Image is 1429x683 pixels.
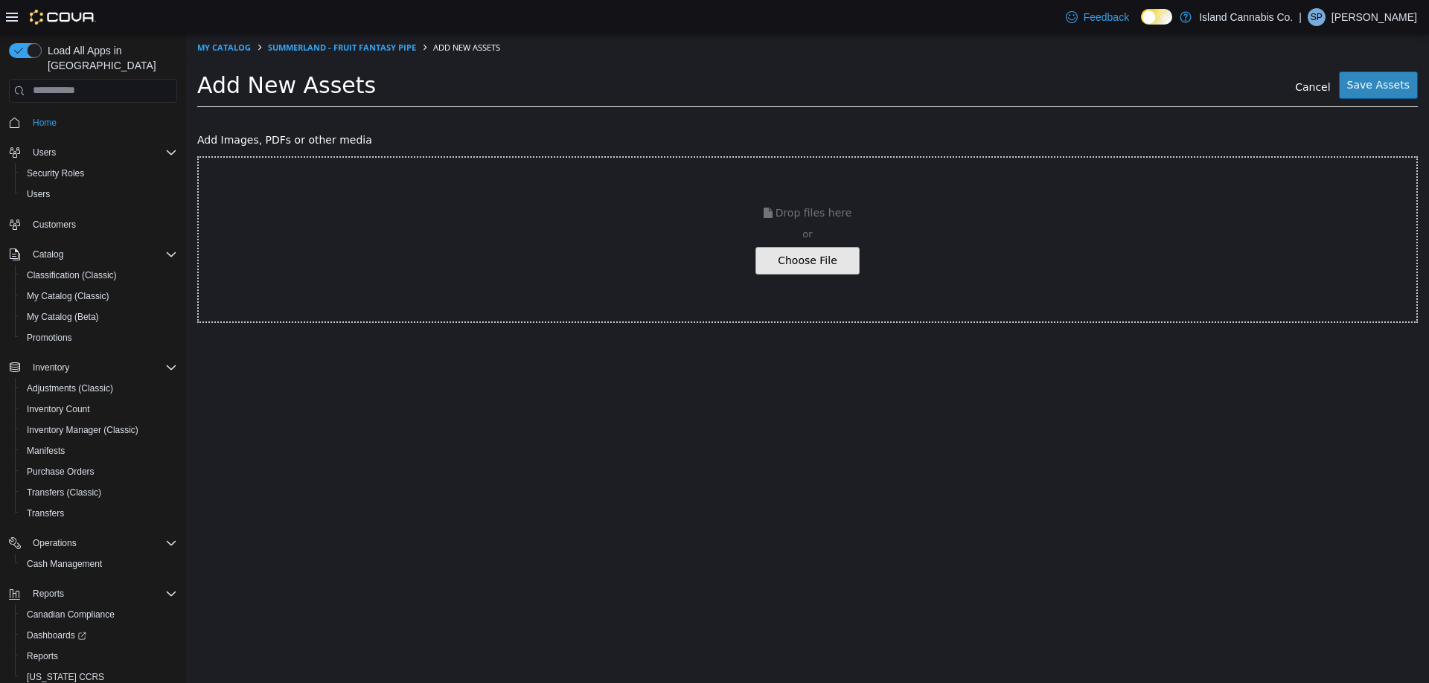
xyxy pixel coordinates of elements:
[15,265,183,286] button: Classification (Classic)
[1084,10,1129,25] span: Feedback
[11,98,1232,114] p: Add Images, PDFs or other media
[3,533,183,554] button: Operations
[15,554,183,574] button: Cash Management
[27,144,62,161] button: Users
[33,362,69,373] span: Inventory
[15,399,183,420] button: Inventory Count
[27,359,177,376] span: Inventory
[15,461,183,482] button: Purchase Orders
[1311,8,1323,26] span: SP
[15,625,183,646] a: Dashboards
[21,164,90,182] a: Security Roles
[15,378,183,399] button: Adjustments (Classic)
[21,400,177,418] span: Inventory Count
[15,307,183,327] button: My Catalog (Beta)
[21,463,100,481] a: Purchase Orders
[27,246,177,263] span: Catalog
[27,534,83,552] button: Operations
[1141,9,1172,25] input: Dark Mode
[21,463,177,481] span: Purchase Orders
[21,400,96,418] a: Inventory Count
[15,184,183,205] button: Users
[21,504,177,522] span: Transfers
[3,357,183,378] button: Inventory
[3,214,183,235] button: Customers
[21,379,119,397] a: Adjustments (Classic)
[27,113,177,132] span: Home
[21,185,177,203] span: Users
[82,7,230,19] a: Summerland - Fruit Fantasy Pipe
[15,604,183,625] button: Canadian Compliance
[27,311,99,323] span: My Catalog (Beta)
[1101,39,1152,62] a: Cancel
[27,246,69,263] button: Catalog
[27,359,75,376] button: Inventory
[27,585,70,603] button: Reports
[33,588,64,600] span: Reports
[21,606,121,623] a: Canadian Compliance
[33,248,63,260] span: Catalog
[21,484,177,501] span: Transfers (Classic)
[21,606,177,623] span: Canadian Compliance
[21,329,78,347] a: Promotions
[21,329,177,347] span: Promotions
[27,403,90,415] span: Inventory Count
[27,487,101,498] span: Transfers (Classic)
[21,626,177,644] span: Dashboards
[27,534,177,552] span: Operations
[27,466,95,478] span: Purchase Orders
[33,219,76,231] span: Customers
[15,286,183,307] button: My Catalog (Classic)
[21,484,107,501] a: Transfers (Classic)
[21,379,177,397] span: Adjustments (Classic)
[33,117,57,129] span: Home
[11,38,190,64] span: Add New Assets
[15,163,183,184] button: Security Roles
[15,327,183,348] button: Promotions
[27,609,115,621] span: Canadian Compliance
[21,421,144,439] a: Inventory Manager (Classic)
[21,266,177,284] span: Classification (Classic)
[21,442,177,460] span: Manifests
[27,507,64,519] span: Transfers
[21,266,123,284] a: Classification (Classic)
[3,142,183,163] button: Users
[3,112,183,133] button: Home
[1153,37,1232,65] button: Save Assets
[27,650,58,662] span: Reports
[27,382,113,394] span: Adjustments (Classic)
[27,167,84,179] span: Security Roles
[13,193,1230,208] div: or
[21,308,177,326] span: My Catalog (Beta)
[3,583,183,604] button: Reports
[21,555,108,573] a: Cash Management
[27,188,50,200] span: Users
[15,482,183,503] button: Transfers (Classic)
[21,287,177,305] span: My Catalog (Classic)
[27,215,177,234] span: Customers
[27,558,102,570] span: Cash Management
[13,170,1230,188] p: Drop files here
[1299,8,1302,26] p: |
[42,43,177,73] span: Load All Apps in [GEOGRAPHIC_DATA]
[21,442,71,460] a: Manifests
[33,537,77,549] span: Operations
[21,647,64,665] a: Reports
[21,555,177,573] span: Cash Management
[3,244,183,265] button: Catalog
[27,629,86,641] span: Dashboards
[15,646,183,667] button: Reports
[27,332,72,344] span: Promotions
[21,287,115,305] a: My Catalog (Classic)
[33,147,56,158] span: Users
[11,7,65,19] a: My Catalog
[21,647,177,665] span: Reports
[27,144,177,161] span: Users
[27,216,82,234] a: Customers
[21,421,177,439] span: Inventory Manager (Classic)
[21,504,70,522] a: Transfers
[21,164,177,182] span: Security Roles
[1332,8,1417,26] p: [PERSON_NAME]
[27,671,104,683] span: [US_STATE] CCRS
